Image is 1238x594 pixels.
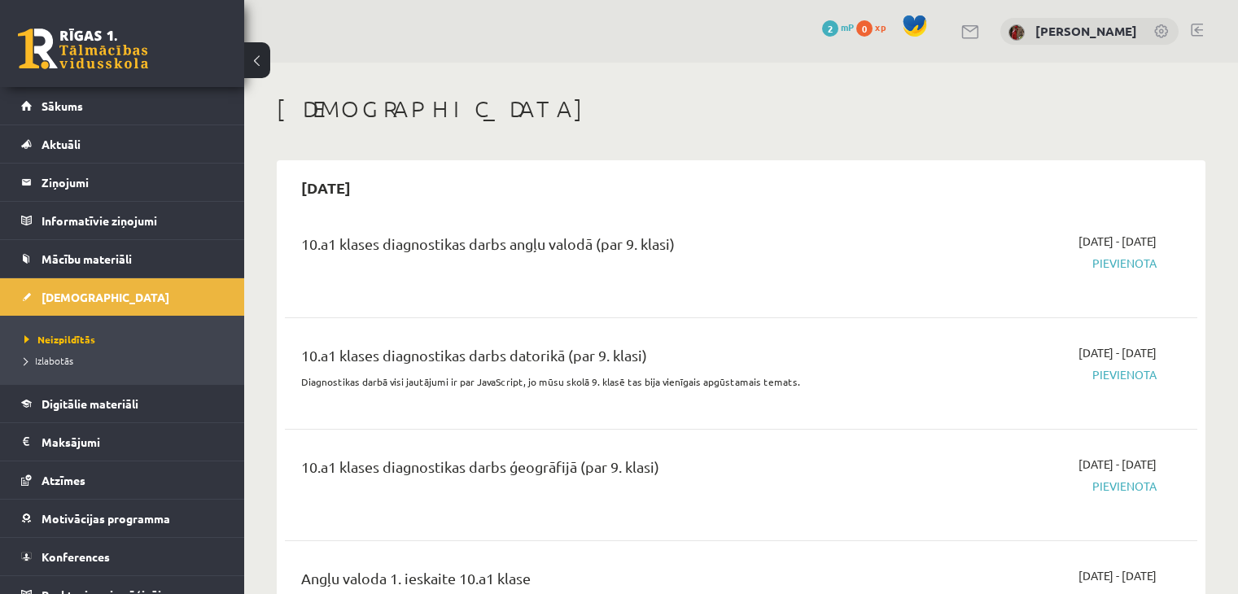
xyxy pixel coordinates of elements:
a: 2 mP [822,20,854,33]
h2: [DATE] [285,168,367,207]
a: Informatīvie ziņojumi [21,202,224,239]
a: [DEMOGRAPHIC_DATA] [21,278,224,316]
a: Izlabotās [24,353,228,368]
p: Diagnostikas darbā visi jautājumi ir par JavaScript, jo mūsu skolā 9. klasē tas bija vienīgais ap... [301,374,864,389]
span: Pievienota [888,366,1157,383]
legend: Ziņojumi [42,164,224,201]
span: Izlabotās [24,354,73,367]
span: [DATE] - [DATE] [1078,567,1157,584]
div: 10.a1 klases diagnostikas darbs ģeogrāfijā (par 9. klasi) [301,456,864,486]
span: mP [841,20,854,33]
span: xp [875,20,886,33]
a: Maksājumi [21,423,224,461]
span: Motivācijas programma [42,511,170,526]
a: Ziņojumi [21,164,224,201]
span: [DATE] - [DATE] [1078,233,1157,250]
span: Atzīmes [42,473,85,487]
img: Vitālijs Kapustins [1008,24,1025,41]
a: Digitālie materiāli [21,385,224,422]
span: [DATE] - [DATE] [1078,344,1157,361]
span: Pievienota [888,255,1157,272]
span: [DEMOGRAPHIC_DATA] [42,290,169,304]
div: 10.a1 klases diagnostikas darbs datorikā (par 9. klasi) [301,344,864,374]
h1: [DEMOGRAPHIC_DATA] [277,95,1205,123]
span: [DATE] - [DATE] [1078,456,1157,473]
a: Sākums [21,87,224,124]
a: Neizpildītās [24,332,228,347]
span: Neizpildītās [24,333,95,346]
span: Sākums [42,98,83,113]
legend: Maksājumi [42,423,224,461]
span: Konferences [42,549,110,564]
span: Pievienota [888,478,1157,495]
a: Mācību materiāli [21,240,224,277]
a: Aktuāli [21,125,224,163]
span: Aktuāli [42,137,81,151]
a: Motivācijas programma [21,500,224,537]
span: 0 [856,20,873,37]
span: 2 [822,20,838,37]
span: Digitālie materiāli [42,396,138,411]
a: Rīgas 1. Tālmācības vidusskola [18,28,148,69]
a: 0 xp [856,20,894,33]
a: Atzīmes [21,461,224,499]
a: [PERSON_NAME] [1035,23,1137,39]
a: Konferences [21,538,224,575]
legend: Informatīvie ziņojumi [42,202,224,239]
div: 10.a1 klases diagnostikas darbs angļu valodā (par 9. klasi) [301,233,864,263]
span: Mācību materiāli [42,251,132,266]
